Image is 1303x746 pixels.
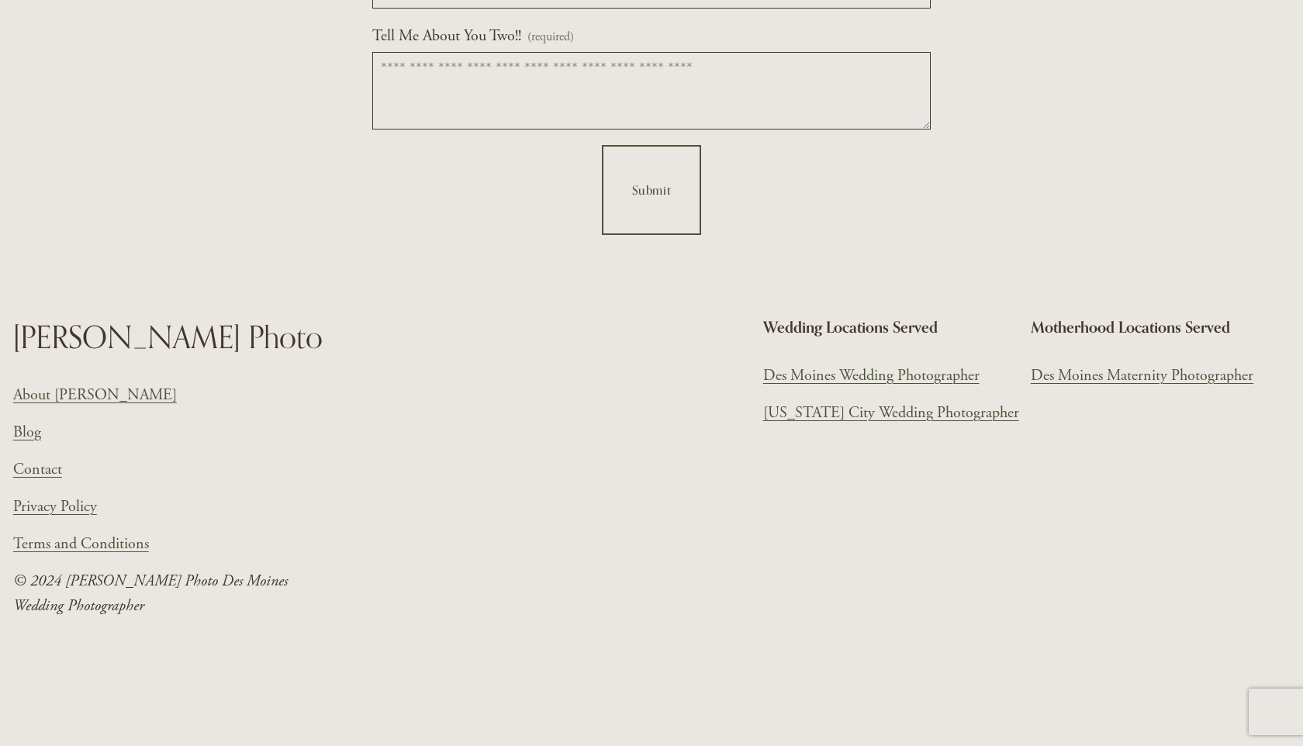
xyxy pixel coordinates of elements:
[1031,364,1253,389] a: Des Moines Maternity Photographer
[632,182,672,198] span: Submit
[13,383,177,408] a: About [PERSON_NAME]
[527,27,574,47] span: (required)
[13,495,97,520] a: Privacy Policy
[763,317,938,337] strong: Wedding Locations Served
[13,532,149,557] a: Terms and Conditions
[763,364,980,389] a: Des Moines Wedding Photographer
[763,401,1019,426] a: [US_STATE] City Wedding Photographer
[1031,317,1230,337] strong: Motherhood Locations Served
[13,458,62,482] a: Contact
[372,24,521,49] span: Tell Me About You Two!!
[602,145,701,236] button: SubmitSubmit
[13,420,41,445] a: Blog
[13,572,291,616] em: © 2024 [PERSON_NAME] Photo Des Moines Wedding Photographer
[13,316,326,358] h3: [PERSON_NAME] Photo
